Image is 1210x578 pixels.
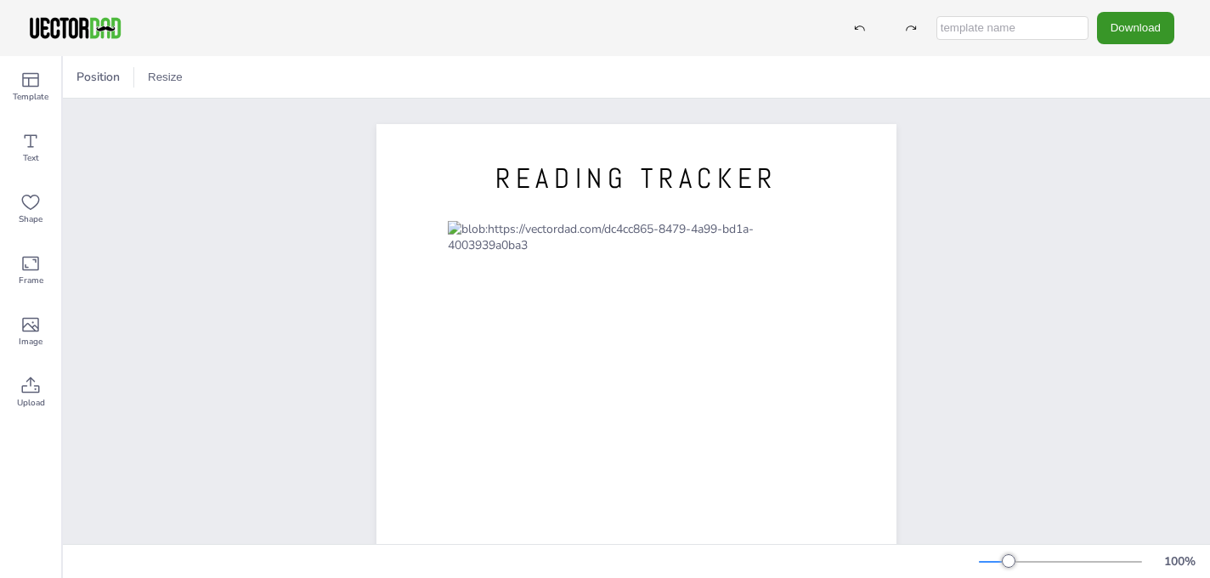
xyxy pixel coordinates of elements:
span: READING TRACKER [495,161,777,196]
span: Shape [19,212,42,226]
span: Frame [19,274,43,287]
span: Text [23,151,39,165]
input: template name [936,16,1088,40]
button: Resize [141,64,189,91]
button: Download [1097,12,1174,43]
div: 100 % [1159,553,1200,569]
span: Upload [17,396,45,410]
span: Image [19,335,42,348]
img: VectorDad-1.png [27,15,123,41]
span: Position [73,69,123,85]
span: Template [13,90,48,104]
